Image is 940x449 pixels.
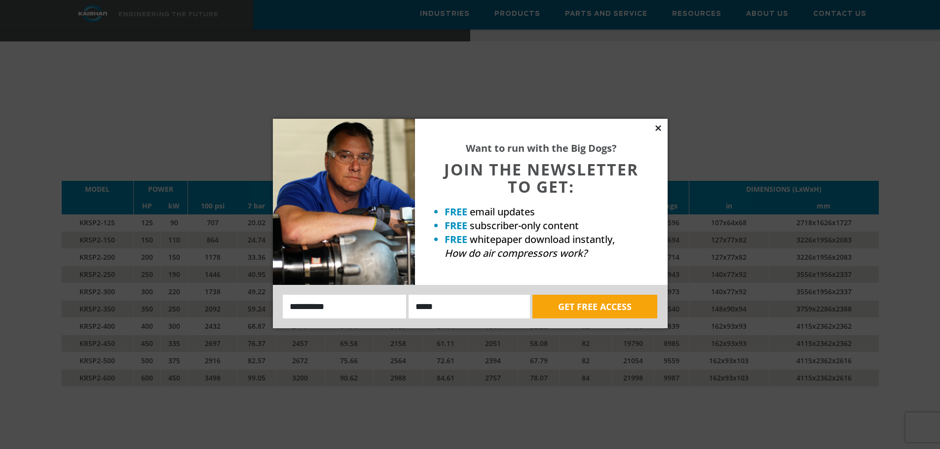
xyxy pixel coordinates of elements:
[409,295,530,318] input: Email
[654,124,663,133] button: Close
[470,233,615,246] span: whitepaper download instantly,
[532,295,657,318] button: GET FREE ACCESS
[445,205,467,218] strong: FREE
[470,205,535,218] span: email updates
[445,219,467,232] strong: FREE
[470,219,579,232] span: subscriber-only content
[445,233,467,246] strong: FREE
[466,141,617,155] strong: Want to run with the Big Dogs?
[283,295,407,318] input: Name:
[445,246,587,260] em: How do air compressors work?
[444,159,639,197] span: JOIN THE NEWSLETTER TO GET:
